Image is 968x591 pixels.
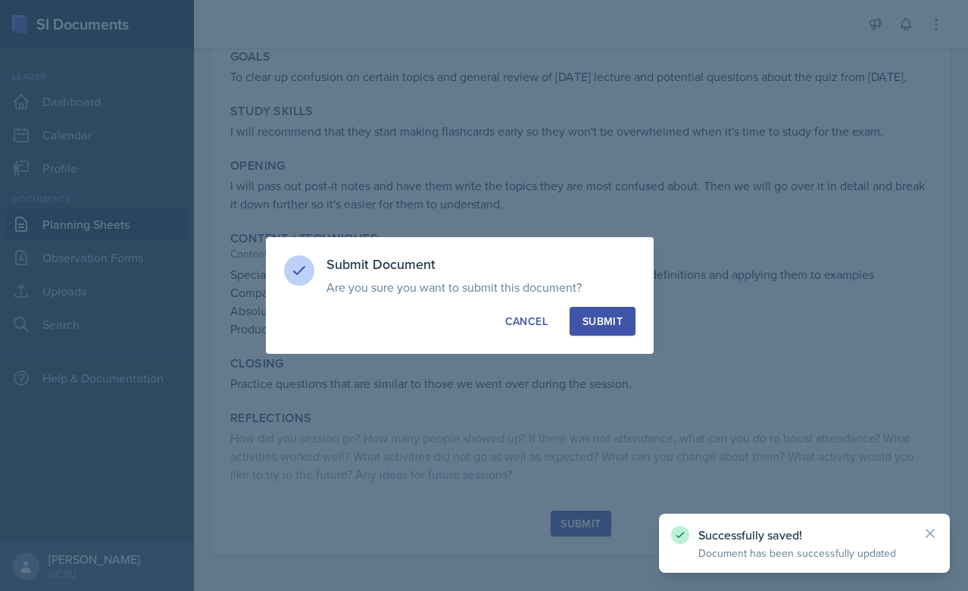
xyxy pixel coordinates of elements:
p: Are you sure you want to submit this document? [326,280,635,295]
p: Document has been successfully updated [698,546,910,561]
button: Cancel [492,307,561,336]
h3: Submit Document [326,255,635,274]
button: Submit [570,307,635,336]
div: Submit [582,314,623,329]
div: Cancel [505,314,548,329]
p: Successfully saved! [698,527,910,543]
